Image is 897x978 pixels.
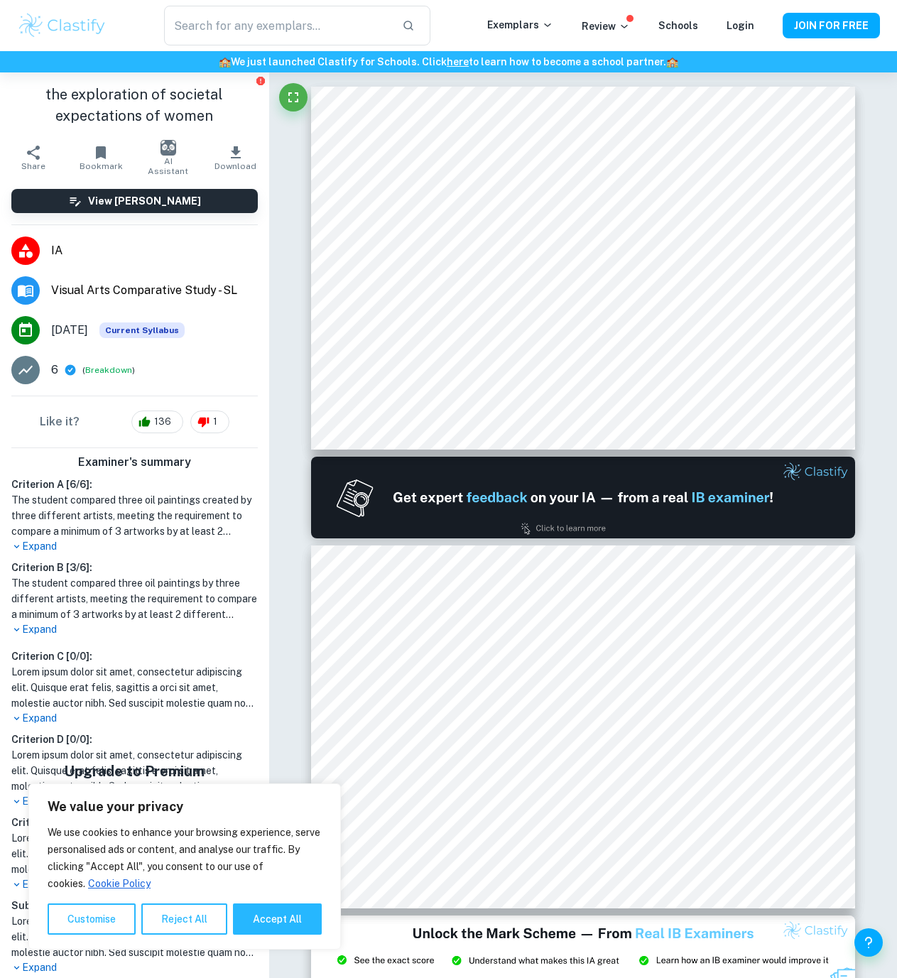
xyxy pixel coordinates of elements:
a: Schools [658,20,698,31]
button: Breakdown [85,364,132,376]
div: This exemplar is based on the current syllabus. Feel free to refer to it for inspiration/ideas wh... [99,322,185,338]
button: Report issue [256,75,266,86]
button: Reject All [141,903,227,935]
button: Fullscreen [279,83,308,112]
span: [DATE] [51,322,88,339]
button: Download [202,138,269,178]
a: here [447,56,469,67]
h6: Like it? [40,413,80,430]
span: ( ) [82,364,135,377]
h5: Upgrade to Premium [36,761,233,782]
span: Current Syllabus [99,322,185,338]
img: Ad [311,457,856,538]
span: Share [21,161,45,171]
p: Expand [11,622,258,637]
p: Review [582,18,630,34]
div: 1 [190,411,229,433]
span: 🏫 [219,56,231,67]
button: Help and Feedback [854,928,883,957]
span: 136 [146,415,179,429]
img: Clastify logo [17,11,107,40]
span: IA [51,242,258,259]
div: We value your privacy [28,783,341,950]
img: AI Assistant [161,140,176,156]
button: Bookmark [67,138,135,178]
p: We value your privacy [48,798,322,815]
p: We use cookies to enhance your browsing experience, serve personalised ads or content, and analys... [48,824,322,892]
h1: The student compared three oil paintings by three different artists, meeting the requirement to c... [11,575,258,622]
h6: Criterion B [ 3 / 6 ]: [11,560,258,575]
span: 🏫 [666,56,678,67]
h1: The student compared three oil paintings created by three different artists, meeting the requirem... [11,492,258,539]
span: 1 [205,415,225,429]
p: 6 [51,362,58,379]
div: 136 [131,411,183,433]
h6: View [PERSON_NAME] [88,193,201,209]
h6: Criterion A [ 6 / 6 ]: [11,477,258,492]
span: Visual Arts Comparative Study - SL [51,282,258,299]
span: Download [214,161,256,171]
h1: the exploration of societal expectations of women [11,84,258,126]
span: Bookmark [80,161,123,171]
button: AI Assistant [134,138,202,178]
h6: We just launched Clastify for Schools. Click to learn how to become a school partner. [3,54,894,70]
button: JOIN FOR FREE [783,13,880,38]
p: Exemplars [487,17,553,33]
button: Customise [48,903,136,935]
a: Login [727,20,754,31]
p: Expand [11,539,258,554]
button: View [PERSON_NAME] [11,189,258,213]
a: Cookie Policy [87,877,151,890]
button: Accept All [233,903,322,935]
span: AI Assistant [143,156,193,176]
input: Search for any exemplars... [164,6,391,45]
h6: Examiner's summary [6,454,263,471]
